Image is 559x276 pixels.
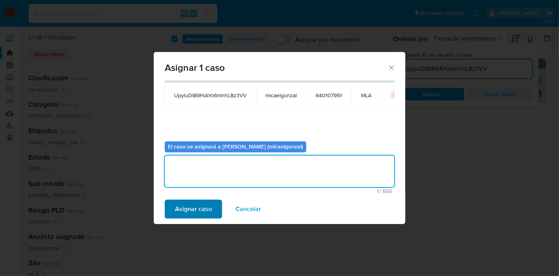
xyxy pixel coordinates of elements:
[361,92,371,99] span: MLA
[168,143,303,150] b: El caso se asignará a [PERSON_NAME] (micaelgonzal)
[165,63,388,72] span: Asignar 1 caso
[165,200,222,219] button: Asignar caso
[265,92,297,99] span: micaelgonzal
[174,92,246,99] span: UpyluDI89HiAYo6mhhL8z3VV
[388,64,395,71] button: Cerrar ventana
[390,90,400,100] button: icon-button
[154,52,405,224] div: assign-modal
[225,200,271,219] button: Cancelar
[235,200,261,218] span: Cancelar
[175,200,212,218] span: Asignar caso
[316,92,342,99] span: 640107951
[167,189,392,194] span: Máximo 500 caracteres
